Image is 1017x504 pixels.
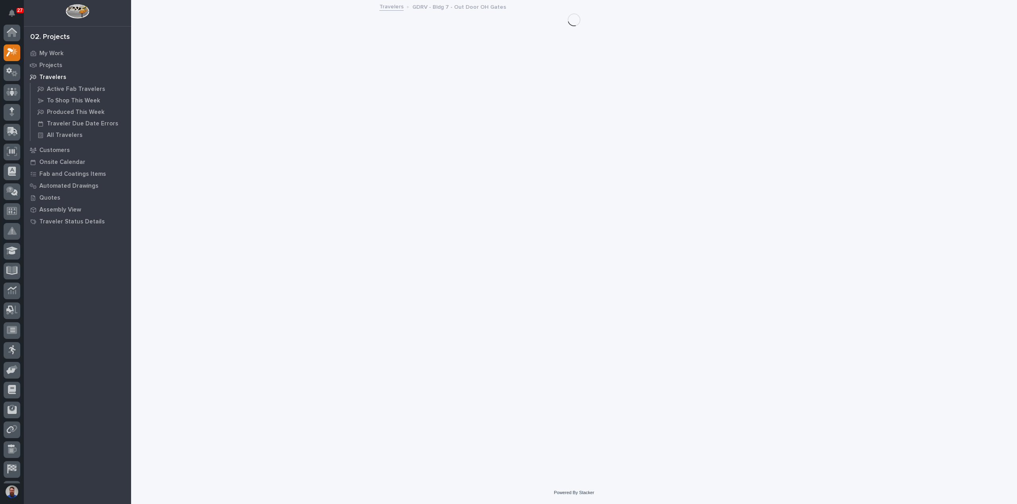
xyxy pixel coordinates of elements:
p: GDRV - Bldg 7 - Out Door OH Gates [412,2,506,11]
a: Traveler Due Date Errors [31,118,131,129]
button: users-avatar [4,483,20,500]
p: Assembly View [39,206,81,214]
button: Notifications [4,5,20,21]
div: Notifications27 [10,10,20,22]
p: Projects [39,62,62,69]
p: 27 [17,8,23,13]
div: 02. Projects [30,33,70,42]
p: My Work [39,50,64,57]
p: Traveler Status Details [39,218,105,225]
p: Onsite Calendar [39,159,85,166]
p: Customers [39,147,70,154]
a: Fab and Coatings Items [24,168,131,180]
a: Active Fab Travelers [31,83,131,94]
a: Assembly View [24,204,131,215]
p: Produced This Week [47,109,104,116]
p: Active Fab Travelers [47,86,105,93]
a: Produced This Week [31,106,131,117]
p: Travelers [39,74,66,81]
a: Onsite Calendar [24,156,131,168]
p: Quotes [39,194,60,202]
a: To Shop This Week [31,95,131,106]
a: Quotes [24,192,131,204]
img: Workspace Logo [66,4,89,19]
a: All Travelers [31,129,131,140]
a: Projects [24,59,131,71]
a: Customers [24,144,131,156]
p: Traveler Due Date Errors [47,120,118,127]
p: All Travelers [47,132,83,139]
a: Powered By Stacker [554,490,594,495]
a: My Work [24,47,131,59]
p: Automated Drawings [39,183,99,190]
p: To Shop This Week [47,97,100,104]
a: Travelers [24,71,131,83]
a: Automated Drawings [24,180,131,192]
a: Traveler Status Details [24,215,131,227]
p: Fab and Coatings Items [39,171,106,178]
a: Travelers [379,2,404,11]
